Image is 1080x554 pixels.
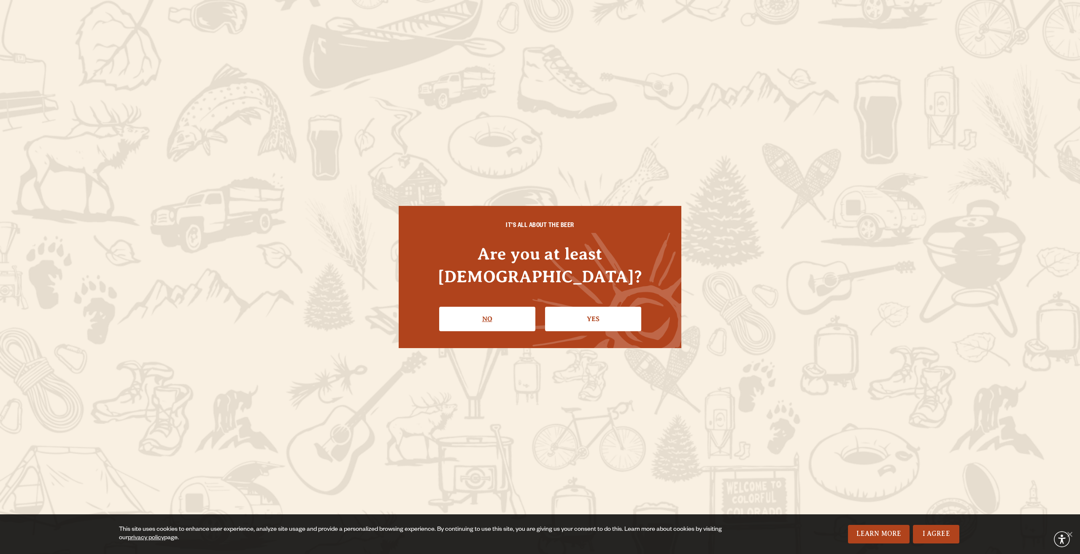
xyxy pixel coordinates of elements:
[545,307,641,331] a: Confirm I'm 21 or older
[416,243,664,287] h4: Are you at least [DEMOGRAPHIC_DATA]?
[848,525,910,543] a: Learn More
[416,223,664,230] h6: IT'S ALL ABOUT THE BEER
[119,526,742,543] div: This site uses cookies to enhance user experience, analyze site usage and provide a personalized ...
[128,535,164,542] a: privacy policy
[439,307,535,331] a: No
[913,525,959,543] a: I Agree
